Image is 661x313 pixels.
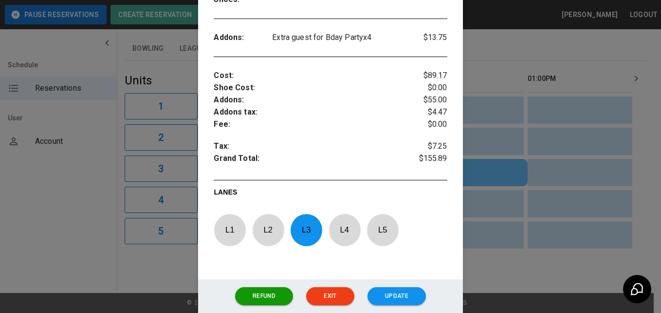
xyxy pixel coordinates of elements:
p: Shoe Cost : [214,82,408,94]
p: $89.17 [408,70,447,82]
p: $0.00 [408,118,447,131]
p: L 4 [329,218,361,241]
p: L 5 [367,218,399,241]
p: Addons : [214,32,272,44]
p: $55.00 [408,94,447,106]
p: Addons : [214,94,408,106]
p: L 1 [214,218,246,241]
p: LANES [214,187,447,201]
p: Fee : [214,118,408,131]
p: Tax : [214,140,408,153]
p: Grand Total : [214,153,408,167]
p: Cost : [214,70,408,82]
p: $13.75 [408,32,447,43]
p: L 3 [290,218,322,241]
button: Update [367,287,426,305]
button: Refund [235,287,293,305]
p: L 2 [252,218,284,241]
p: $0.00 [408,82,447,94]
p: $4.47 [408,106,447,118]
p: $7.25 [408,140,447,153]
p: Extra guest for Bday Party x 4 [272,32,408,43]
p: Addons tax : [214,106,408,118]
p: $155.89 [408,153,447,167]
button: Exit [306,287,354,305]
